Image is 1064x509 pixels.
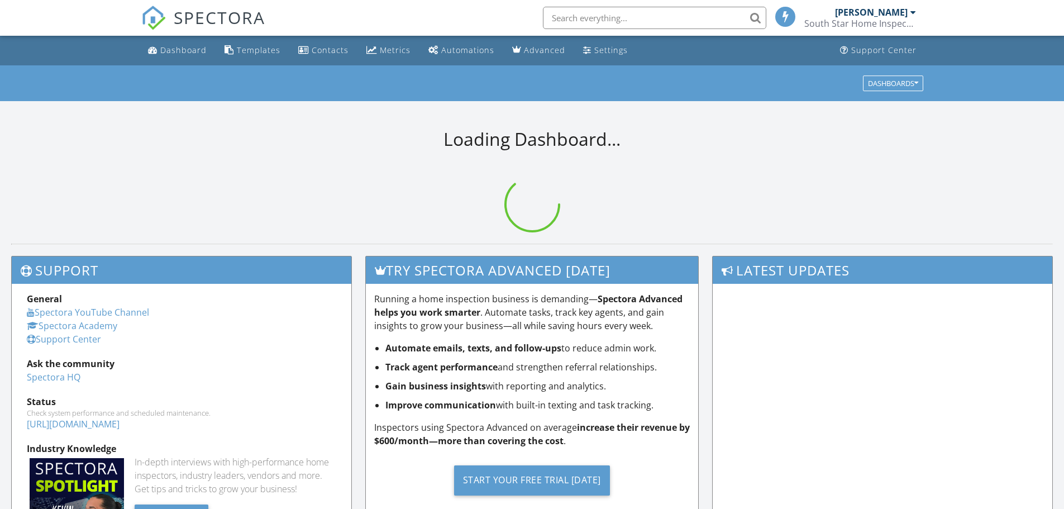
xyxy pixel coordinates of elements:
div: Ask the community [27,357,336,370]
a: Dashboard [144,40,211,61]
div: Advanced [524,45,565,55]
img: The Best Home Inspection Software - Spectora [141,6,166,30]
div: Templates [237,45,280,55]
li: with reporting and analytics. [385,379,690,393]
a: Settings [579,40,632,61]
h3: Try spectora advanced [DATE] [366,256,699,284]
button: Dashboards [863,75,923,91]
div: Support Center [851,45,917,55]
strong: Gain business insights [385,380,486,392]
div: Industry Knowledge [27,442,336,455]
a: SPECTORA [141,15,265,39]
a: Metrics [362,40,415,61]
a: Spectora HQ [27,371,80,383]
strong: increase their revenue by $600/month—more than covering the cost [374,421,690,447]
a: Advanced [508,40,570,61]
a: Spectora Academy [27,320,117,332]
input: Search everything... [543,7,766,29]
span: SPECTORA [174,6,265,29]
p: Inspectors using Spectora Advanced on average . [374,421,690,448]
div: South Star Home Inspections of The Shoals [804,18,916,29]
li: with built-in texting and task tracking. [385,398,690,412]
a: Contacts [294,40,353,61]
li: and strengthen referral relationships. [385,360,690,374]
a: Automations (Basic) [424,40,499,61]
h3: Support [12,256,351,284]
div: Check system performance and scheduled maintenance. [27,408,336,417]
a: Start Your Free Trial [DATE] [374,456,690,504]
div: Status [27,395,336,408]
strong: Improve communication [385,399,496,411]
p: Running a home inspection business is demanding— . Automate tasks, track key agents, and gain ins... [374,292,690,332]
a: Templates [220,40,285,61]
div: Contacts [312,45,349,55]
strong: Track agent performance [385,361,498,373]
a: Support Center [27,333,101,345]
div: Dashboards [868,79,918,87]
div: Automations [441,45,494,55]
div: In-depth interviews with high-performance home inspectors, industry leaders, vendors and more. Ge... [135,455,336,496]
a: Spectora YouTube Channel [27,306,149,318]
strong: Spectora Advanced helps you work smarter [374,293,683,318]
strong: Automate emails, texts, and follow-ups [385,342,561,354]
div: [PERSON_NAME] [835,7,908,18]
a: [URL][DOMAIN_NAME] [27,418,120,430]
div: Settings [594,45,628,55]
a: Support Center [836,40,921,61]
div: Start Your Free Trial [DATE] [454,465,610,496]
div: Metrics [380,45,411,55]
div: Dashboard [160,45,207,55]
li: to reduce admin work. [385,341,690,355]
h3: Latest Updates [713,256,1052,284]
strong: General [27,293,62,305]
